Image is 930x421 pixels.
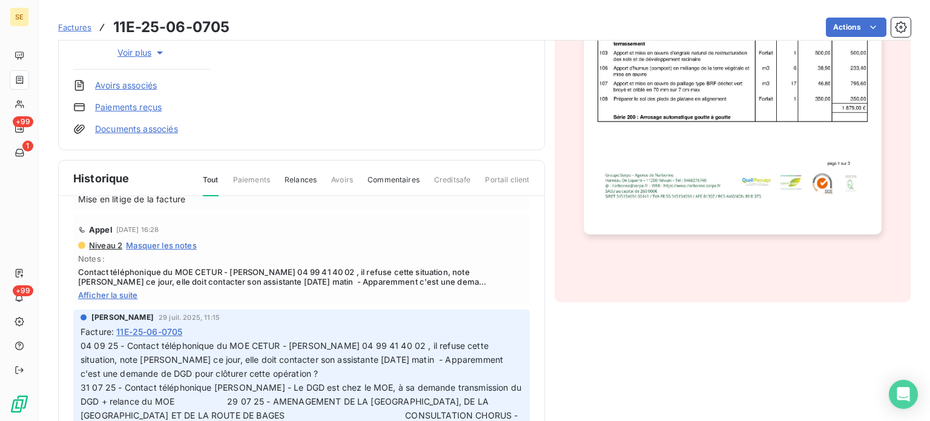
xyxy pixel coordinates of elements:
[13,116,33,127] span: +99
[126,240,197,250] span: Masquer les notes
[368,174,420,195] span: Commentaires
[485,174,529,195] span: Portail client
[58,22,91,32] span: Factures
[113,16,229,38] h3: 11E-25-06-0705
[285,174,317,195] span: Relances
[91,312,154,323] span: [PERSON_NAME]
[58,21,91,33] a: Factures
[159,314,220,321] span: 29 juil. 2025, 11:15
[233,174,270,195] span: Paiements
[78,254,525,264] span: Notes :
[95,79,157,91] a: Avoirs associés
[78,193,185,205] span: Mise en litige de la facture
[95,101,162,113] a: Paiements reçus
[10,394,29,414] img: Logo LeanPay
[116,325,182,338] span: 11E-25-06-0705
[89,225,113,234] span: Appel
[889,380,918,409] div: Open Intercom Messenger
[78,267,525,287] span: Contact téléphonique du MOE CETUR - [PERSON_NAME] 04 99 41 40 02 , il refuse cette situation, not...
[826,18,886,37] button: Actions
[117,47,166,59] span: Voir plus
[116,226,159,233] span: [DATE] 16:28
[22,141,33,151] span: 1
[10,7,29,27] div: SE
[331,174,353,195] span: Avoirs
[13,285,33,296] span: +99
[95,123,178,135] a: Documents associés
[78,290,525,300] span: Afficher la suite
[73,170,130,187] span: Historique
[73,46,210,59] button: Voir plus
[88,240,122,250] span: Niveau 2
[203,174,219,196] span: Tout
[434,174,471,195] span: Creditsafe
[81,325,114,338] span: Facture :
